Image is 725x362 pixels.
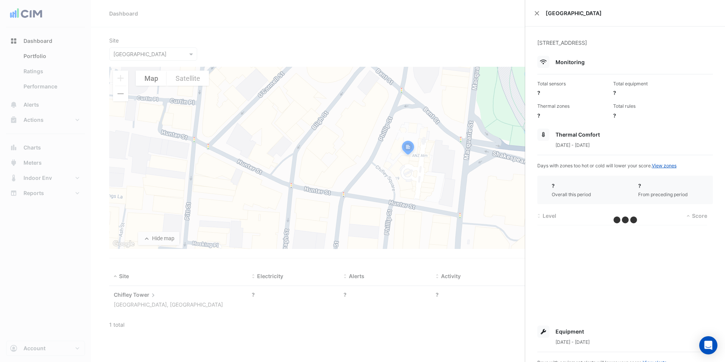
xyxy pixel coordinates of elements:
div: Open Intercom Messenger [699,336,717,354]
span: [GEOGRAPHIC_DATA] [546,9,716,17]
span: Monitoring [556,59,585,65]
span: Equipment [556,328,584,335]
div: Overall this period [552,191,591,198]
span: Score [692,212,707,219]
span: Thermal Comfort [556,131,600,138]
div: From preceding period [638,191,688,198]
div: ? [613,89,683,97]
span: Level [543,212,556,219]
div: Thermal zones [537,103,607,110]
div: ? [537,89,607,97]
div: ? [552,182,591,190]
div: ? [638,182,688,190]
button: Close [534,11,540,16]
span: Days with zones too hot or cold will lower your score. [537,163,676,168]
div: Total sensors [537,80,607,87]
div: Total rules [613,103,683,110]
div: ? [613,112,683,120]
div: [STREET_ADDRESS] [537,39,713,56]
a: View zones [652,163,676,168]
span: [DATE] - [DATE] [556,339,590,345]
div: Total equipment [613,80,683,87]
span: [DATE] - [DATE] [556,142,590,148]
div: ? [537,112,607,120]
